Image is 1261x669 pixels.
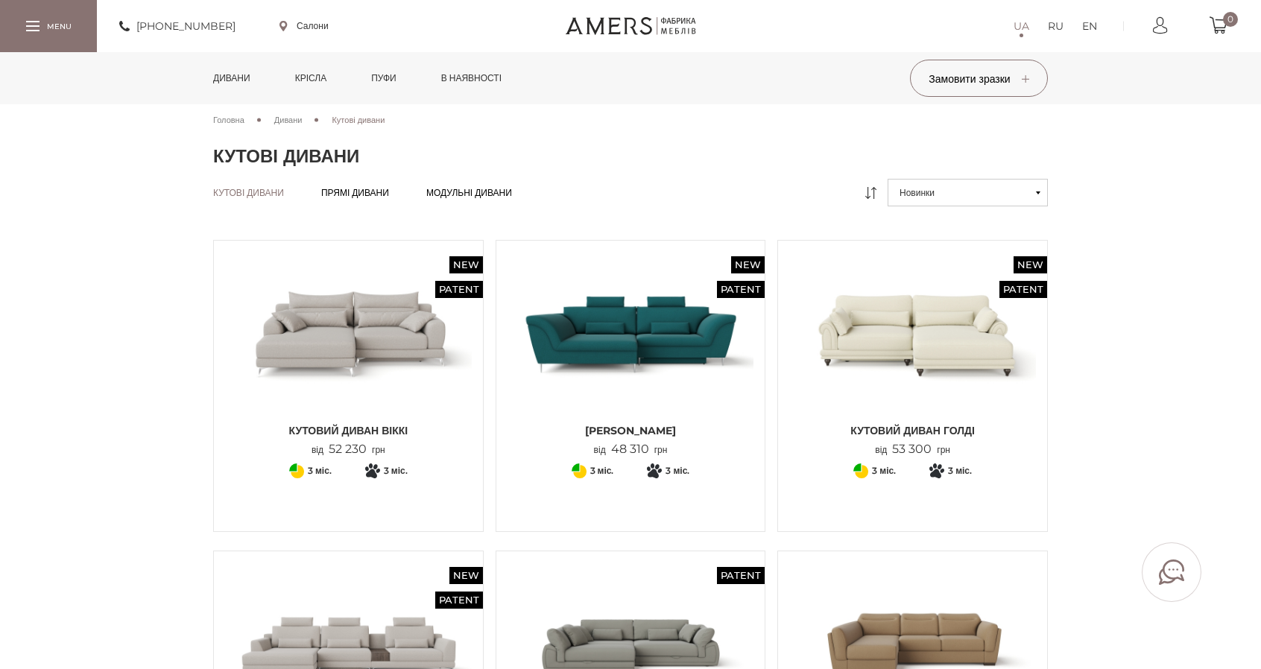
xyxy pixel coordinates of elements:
[225,423,472,438] span: Кутовий диван ВІККІ
[910,60,1048,97] button: Замовити зразки
[449,567,483,584] span: New
[508,252,754,457] a: New Patent Кутовий Диван Грейсі Кутовий Диван Грейсі [PERSON_NAME] від48 310грн
[119,17,236,35] a: [PHONE_NUMBER]
[508,423,754,438] span: [PERSON_NAME]
[929,72,1028,86] span: Замовити зразки
[274,115,303,125] span: Дивани
[590,462,614,480] span: 3 міс.
[312,443,385,457] p: від грн
[213,113,244,127] a: Головна
[888,179,1048,206] button: Новинки
[384,462,408,480] span: 3 міс.
[435,281,483,298] span: Patent
[202,52,262,104] a: Дивани
[789,252,1036,457] a: New Patent Кутовий диван ГОЛДІ Кутовий диван ГОЛДІ Кутовий диван ГОЛДІ від53 300грн
[435,592,483,609] span: Patent
[789,423,1036,438] span: Кутовий диван ГОЛДІ
[1223,12,1238,27] span: 0
[1082,17,1097,35] a: EN
[948,462,972,480] span: 3 міс.
[999,281,1047,298] span: Patent
[606,442,654,456] span: 48 310
[449,256,483,273] span: New
[872,462,896,480] span: 3 міс.
[225,252,472,457] a: New Patent Кутовий диван ВІККІ Кутовий диван ВІККІ Кутовий диван ВІККІ від52 230грн
[1014,17,1029,35] a: UA
[887,442,937,456] span: 53 300
[426,187,512,199] a: Модульні дивани
[666,462,689,480] span: 3 міс.
[1048,17,1064,35] a: RU
[717,567,765,584] span: Patent
[594,443,668,457] p: від грн
[717,281,765,298] span: Patent
[875,443,950,457] p: від грн
[279,19,329,33] a: Салони
[360,52,408,104] a: Пуфи
[323,442,372,456] span: 52 230
[308,462,332,480] span: 3 міс.
[213,115,244,125] span: Головна
[321,187,389,199] a: Прямі дивани
[430,52,513,104] a: в наявності
[731,256,765,273] span: New
[274,113,303,127] a: Дивани
[284,52,338,104] a: Крісла
[213,145,1048,168] h1: Кутові дивани
[1014,256,1047,273] span: New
